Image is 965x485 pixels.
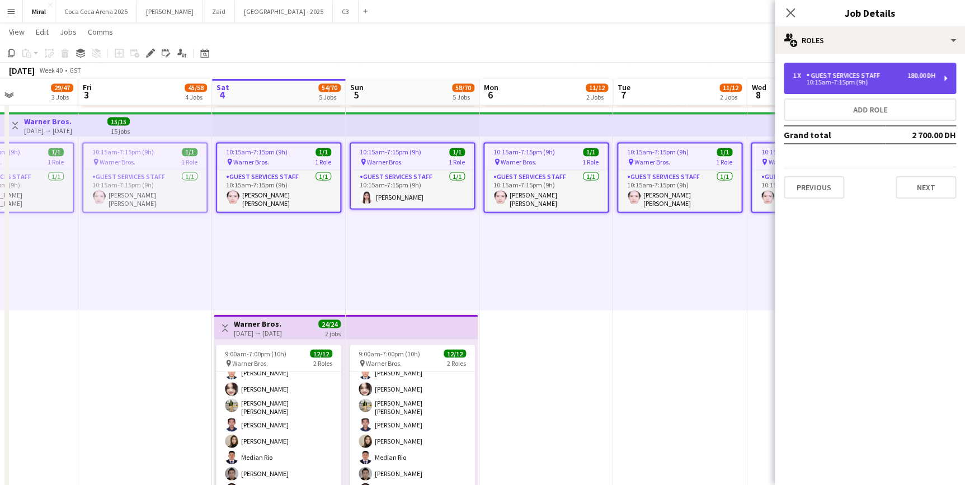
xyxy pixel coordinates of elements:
span: 12/12 [310,349,332,357]
span: Sun [350,82,364,92]
span: View [9,27,25,37]
a: Comms [83,25,117,39]
span: 1/1 [449,148,465,156]
app-card-role: Guest Services Staff1/110:15am-7:15pm (9h)[PERSON_NAME] [PERSON_NAME] [484,170,608,211]
a: View [4,25,29,39]
app-card-role: Guest Services Staff1/110:15am-7:15pm (9h)[PERSON_NAME] [PERSON_NAME] [752,170,875,211]
app-job-card: 10:15am-7:15pm (9h)1/1 Warner Bros.1 RoleGuest Services Staff1/110:15am-7:15pm (9h)[PERSON_NAME] ... [483,142,609,213]
span: 4 [215,88,229,101]
span: 10:15am-7:15pm (9h) [627,148,689,156]
div: 2 jobs [325,328,341,337]
div: 2 Jobs [586,93,608,101]
button: Next [896,176,956,199]
span: 24/24 [318,319,341,328]
span: Warner Bros. [100,157,135,166]
div: [DATE] → [DATE] [234,328,282,337]
span: 1 Role [48,157,64,166]
span: 5 [349,88,364,101]
span: 3 [81,88,92,101]
button: Zaid [203,1,235,22]
app-job-card: 10:15am-7:15pm (9h)1/1 Warner Bros.1 RoleGuest Services Staff1/110:15am-7:15pm (9h)[PERSON_NAME] ... [751,142,876,213]
span: 1/1 [583,148,599,156]
a: Jobs [55,25,81,39]
span: 1 Role [181,157,197,166]
span: 10:15am-7:15pm (9h) [92,148,154,156]
span: 9:00am-7:00pm (10h) [359,349,420,357]
span: 8 [750,88,766,101]
span: Sat [216,82,229,92]
span: 29/47 [51,83,73,92]
span: 1 Role [582,157,599,166]
span: 10:15am-7:15pm (9h) [493,148,555,156]
button: Previous [784,176,844,199]
span: Warner Bros. [634,157,670,166]
button: Miral [23,1,55,22]
a: Edit [31,25,53,39]
span: 45/58 [185,83,207,92]
button: Add role [784,98,956,121]
span: 10:15am-7:15pm (9h) [360,148,421,156]
span: Warner Bros. [367,157,403,166]
span: Mon [484,82,498,92]
span: Warner Bros. [501,157,536,166]
span: 1 Role [315,157,331,166]
span: Warner Bros. [233,157,269,166]
span: Week 40 [37,66,65,74]
div: 180.00 DH [907,72,935,79]
span: Warner Bros. [366,359,402,367]
app-job-card: 10:15am-7:15pm (9h)1/1 Warner Bros.1 RoleGuest Services Staff1/110:15am-7:15pm (9h)[PERSON_NAME] [350,142,475,209]
button: [PERSON_NAME] [137,1,203,22]
span: 15/15 [107,117,130,125]
span: 10:15am-7:15pm (9h) [761,148,822,156]
span: 1/1 [316,148,331,156]
button: C3 [333,1,359,22]
span: 1 Role [716,157,732,166]
div: 5 Jobs [319,93,340,101]
span: 11/12 [586,83,608,92]
span: 10:15am-7:15pm (9h) [226,148,288,156]
span: Tue [618,82,630,92]
app-card-role: Guest Services Staff1/110:15am-7:15pm (9h)[PERSON_NAME] [PERSON_NAME] [618,170,741,211]
span: Wed [751,82,766,92]
div: [DATE] → [DATE] [24,126,72,134]
span: 1/1 [48,148,64,156]
span: 6 [482,88,498,101]
div: 15 jobs [111,125,130,135]
span: 12/12 [444,349,466,357]
span: Warner Bros. [768,157,804,166]
div: 10:15am-7:15pm (9h) [793,79,935,85]
span: Comms [88,27,113,37]
span: 58/70 [452,83,474,92]
button: [GEOGRAPHIC_DATA] - 2025 [235,1,333,22]
h3: Job Details [775,6,965,20]
div: Guest Services Staff [806,72,884,79]
span: 2 Roles [313,359,332,367]
app-job-card: 10:15am-7:15pm (9h)1/1 Warner Bros.1 RoleGuest Services Staff1/110:15am-7:15pm (9h)[PERSON_NAME] ... [216,142,341,213]
span: 9:00am-7:00pm (10h) [225,349,286,357]
div: 2 Jobs [720,93,741,101]
app-job-card: 10:15am-7:15pm (9h)1/1 Warner Bros.1 RoleGuest Services Staff1/110:15am-7:15pm (9h)[PERSON_NAME] ... [617,142,742,213]
span: Edit [36,27,49,37]
span: 2 Roles [447,359,466,367]
span: 1/1 [717,148,732,156]
span: 1 Role [449,157,465,166]
span: 1/1 [182,148,197,156]
span: 11/12 [719,83,742,92]
span: Warner Bros. [232,359,268,367]
app-job-card: 10:15am-7:15pm (9h)1/1 Warner Bros.1 RoleGuest Services Staff1/110:15am-7:15pm (9h)[PERSON_NAME] ... [82,142,208,213]
span: Fri [83,82,92,92]
app-card-role: Guest Services Staff1/110:15am-7:15pm (9h)[PERSON_NAME] [PERSON_NAME] [83,170,206,211]
td: 2 700.00 DH [886,126,956,144]
td: Grand total [784,126,886,144]
div: 1 x [793,72,806,79]
span: 54/70 [318,83,341,92]
span: 7 [616,88,630,101]
div: GST [69,66,81,74]
h3: Warner Bros. [234,318,282,328]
